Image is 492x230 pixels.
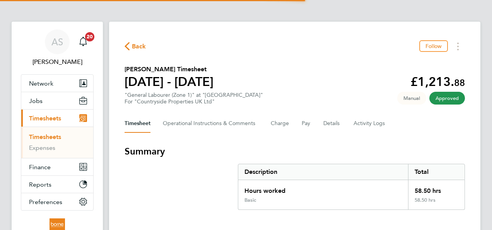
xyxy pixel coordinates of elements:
div: Basic [244,197,256,203]
button: Preferences [21,193,93,210]
h1: [DATE] - [DATE] [125,74,214,89]
a: AS[PERSON_NAME] [21,29,94,67]
div: 58.50 hrs [408,197,465,209]
button: Follow [419,40,448,52]
div: Timesheets [21,127,93,158]
span: 20 [85,32,94,41]
button: Jobs [21,92,93,109]
button: Back [125,41,146,51]
span: Back [132,42,146,51]
button: Pay [302,114,311,133]
div: Hours worked [238,180,408,197]
div: Description [238,164,408,180]
span: Network [29,80,53,87]
div: 58.50 hrs [408,180,465,197]
a: 20 [75,29,91,54]
div: Total [408,164,465,180]
span: Follow [425,43,442,50]
button: Activity Logs [354,114,386,133]
app-decimal: £1,213. [410,74,465,89]
button: Reports [21,176,93,193]
h2: [PERSON_NAME] Timesheet [125,65,214,74]
span: Reports [29,181,51,188]
span: AS [51,37,63,47]
span: This timesheet has been approved. [429,92,465,105]
button: Finance [21,158,93,175]
div: For "Countryside Properties UK Ltd" [125,98,263,105]
button: Timesheets [21,110,93,127]
button: Timesheet [125,114,150,133]
span: Jobs [29,97,43,105]
span: 88 [454,77,465,88]
button: Charge [271,114,289,133]
div: Summary [238,164,465,210]
button: Timesheets Menu [451,40,465,52]
button: Details [323,114,341,133]
span: Andrew Stevensen [21,57,94,67]
span: Timesheets [29,115,61,122]
a: Expenses [29,144,55,151]
div: "General Labourer (Zone 1)" at "[GEOGRAPHIC_DATA]" [125,92,263,105]
a: Timesheets [29,133,61,141]
h3: Summary [125,145,465,158]
button: Operational Instructions & Comments [163,114,258,133]
span: Preferences [29,198,62,206]
button: Network [21,75,93,92]
span: This timesheet was manually created. [397,92,426,105]
span: Finance [29,163,51,171]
